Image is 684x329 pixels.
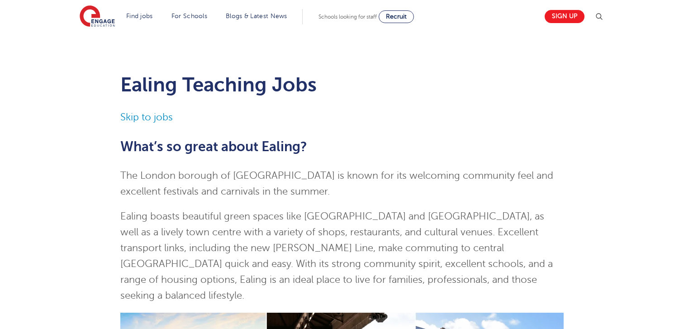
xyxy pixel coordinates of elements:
a: Blogs & Latest News [226,13,287,19]
a: Sign up [545,10,584,23]
a: For Schools [171,13,207,19]
p: Ealing boasts beautiful green spaces like [GEOGRAPHIC_DATA] and [GEOGRAPHIC_DATA], as well as a l... [120,209,564,304]
img: Engage Education [80,5,115,28]
span: Schools looking for staff [318,14,377,20]
span: The London borough of [GEOGRAPHIC_DATA] is known for its welcoming community feel and excellent f... [120,170,553,197]
span: Recruit [386,13,407,20]
span: What’s so great about Ealing? [120,139,307,154]
h1: Ealing Teaching Jobs [120,73,564,96]
a: Recruit [379,10,414,23]
a: Find jobs [126,13,153,19]
a: Skip to jobs [120,112,173,123]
